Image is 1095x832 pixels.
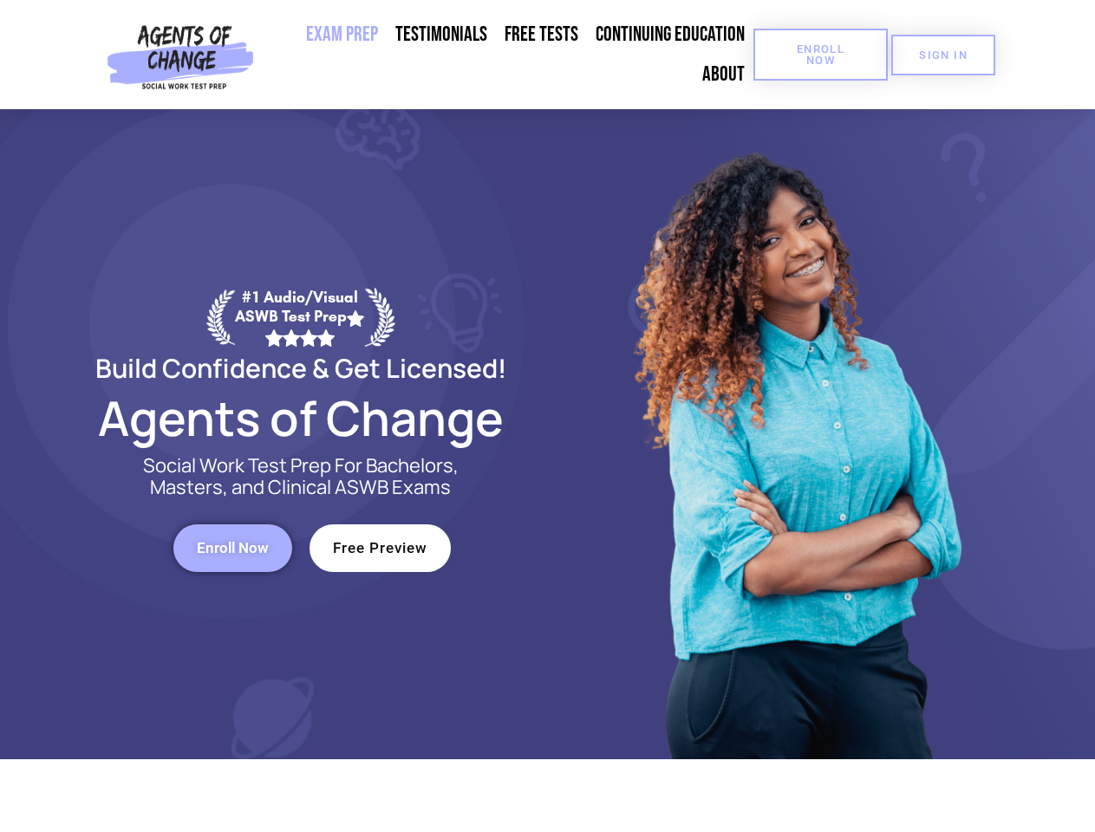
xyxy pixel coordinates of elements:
span: SIGN IN [919,49,968,61]
a: Free Tests [496,15,587,55]
p: Social Work Test Prep For Bachelors, Masters, and Clinical ASWB Exams [123,455,479,498]
h2: Agents of Change [54,398,548,438]
a: Testimonials [387,15,496,55]
a: Enroll Now [753,29,888,81]
a: SIGN IN [891,35,995,75]
a: Free Preview [310,524,451,572]
h2: Build Confidence & Get Licensed! [54,355,548,380]
span: Enroll Now [197,541,269,556]
img: Website Image 1 (1) [622,109,968,759]
a: About [694,55,753,94]
a: Continuing Education [587,15,753,55]
nav: Menu [261,15,753,94]
span: Enroll Now [781,43,860,66]
a: Exam Prep [297,15,387,55]
div: #1 Audio/Visual ASWB Test Prep [235,288,365,346]
a: Enroll Now [173,524,292,572]
span: Free Preview [333,541,427,556]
